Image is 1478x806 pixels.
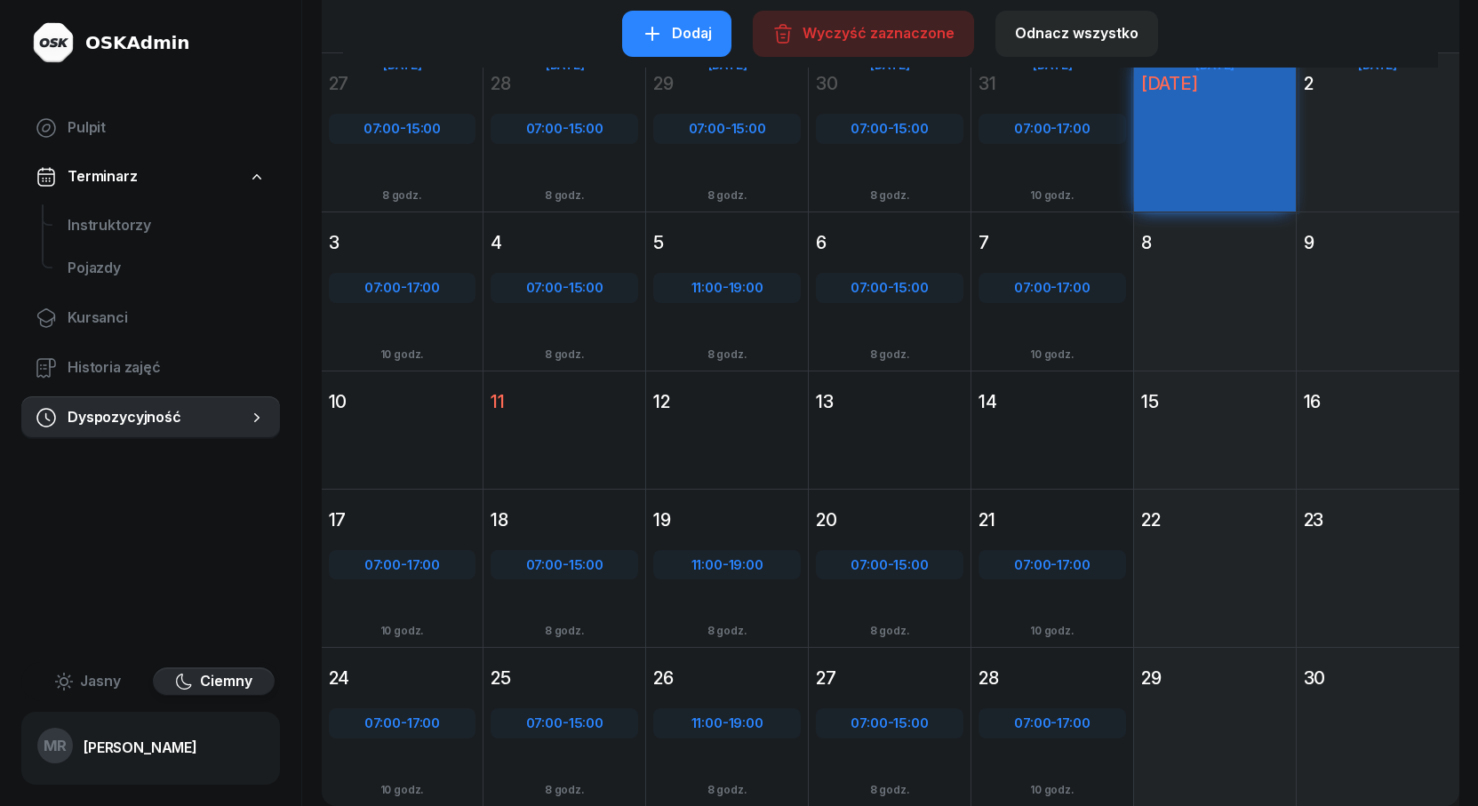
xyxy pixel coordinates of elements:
[816,230,963,255] div: 6
[68,116,266,140] span: Pulpit
[84,740,197,754] div: [PERSON_NAME]
[80,670,121,693] span: Jasny
[68,406,248,429] span: Dyspozycyjność
[68,214,266,237] span: Instruktorzy
[53,247,280,290] a: Pojazdy
[995,11,1158,57] button: Odnacz wszystko
[21,396,280,439] a: Dyspozycyjność
[1304,71,1452,96] div: 2
[816,389,963,414] div: 13
[1304,507,1452,532] div: 23
[653,230,801,255] div: 5
[322,57,484,72] div: [DATE]
[491,507,638,532] div: 18
[653,507,801,532] div: 19
[21,156,280,197] a: Terminarz
[622,11,731,57] button: Dodaj
[21,297,280,339] a: Kursanci
[979,230,1126,255] div: 7
[491,666,638,690] div: 25
[1304,230,1452,255] div: 9
[1141,389,1289,414] div: 15
[1015,22,1138,45] div: Odnacz wszystko
[329,389,476,414] div: 10
[1141,230,1289,255] div: 8
[491,389,638,414] div: 11
[653,666,801,690] div: 26
[329,666,476,690] div: 24
[772,22,955,45] div: Wyczyść zaznaczone
[200,670,252,693] span: Ciemny
[21,107,280,149] a: Pulpit
[85,30,189,55] div: OSKAdmin
[68,356,266,379] span: Historia zajęć
[979,507,1126,532] div: 21
[1141,666,1289,690] div: 29
[979,666,1126,690] div: 28
[53,204,280,247] a: Instruktorzy
[816,507,963,532] div: 20
[816,666,963,690] div: 27
[491,230,638,255] div: 4
[1141,507,1289,532] div: 22
[1304,666,1452,690] div: 30
[1141,71,1289,96] div: [DATE]
[68,257,266,280] span: Pojazdy
[642,22,712,45] div: Dodaj
[653,389,801,414] div: 12
[68,307,266,330] span: Kursanci
[753,11,974,57] button: Wyczyść zaznaczone
[27,667,149,696] button: Jasny
[329,230,476,255] div: 3
[1304,389,1452,414] div: 16
[32,21,75,64] img: logo-light@2x.png
[153,667,276,696] button: Ciemny
[329,507,476,532] div: 17
[68,165,138,188] span: Terminarz
[44,738,68,754] span: MR
[979,389,1126,414] div: 14
[21,347,280,389] a: Historia zajęć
